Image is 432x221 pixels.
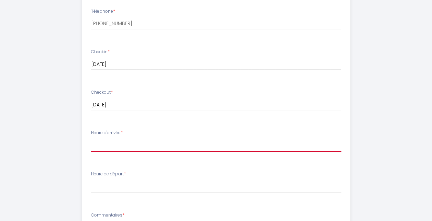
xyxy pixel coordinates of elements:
label: Téléphone [91,8,115,15]
label: Heure de départ [91,171,126,177]
label: Commentaires [91,212,124,219]
label: Checkout [91,89,113,96]
label: Heure d'arrivée [91,130,123,136]
label: Checkin [91,49,110,55]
